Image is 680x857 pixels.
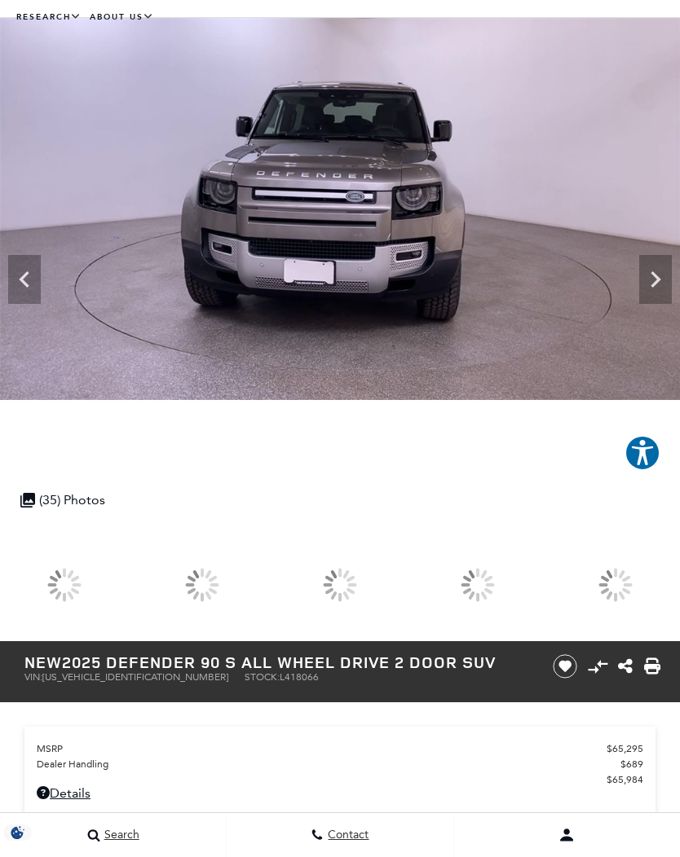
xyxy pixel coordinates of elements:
[37,743,643,754] a: MSRP $65,295
[625,435,660,471] button: Explore your accessibility options
[324,828,369,842] span: Contact
[454,815,680,855] button: Open user profile menu
[280,671,319,683] span: L418066
[24,653,532,671] h1: 2025 Defender 90 S All Wheel Drive 2 Door SUV
[42,671,228,683] span: [US_VEHICLE_IDENTIFICATION_NUMBER]
[245,671,280,683] span: Stock:
[24,651,62,673] strong: New
[620,758,643,770] span: $689
[37,785,643,801] a: Details
[585,654,610,679] button: Compare Vehicle
[37,743,607,754] span: MSRP
[86,3,158,32] a: About Us
[547,653,583,679] button: Save vehicle
[8,255,41,304] div: Previous
[639,255,672,304] div: Next
[12,3,86,32] a: Research
[625,435,660,474] aside: Accessibility Help Desk
[607,743,643,754] span: $65,295
[37,758,620,770] span: Dealer Handling
[24,671,42,683] span: VIN:
[607,774,643,785] span: $65,984
[100,828,139,842] span: Search
[644,657,660,676] a: Print this New 2025 Defender 90 S All Wheel Drive 2 Door SUV
[618,657,633,676] a: Share this New 2025 Defender 90 S All Wheel Drive 2 Door SUV
[37,758,643,770] a: Dealer Handling $689
[12,484,113,516] div: (35) Photos
[37,774,643,785] a: $65,984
